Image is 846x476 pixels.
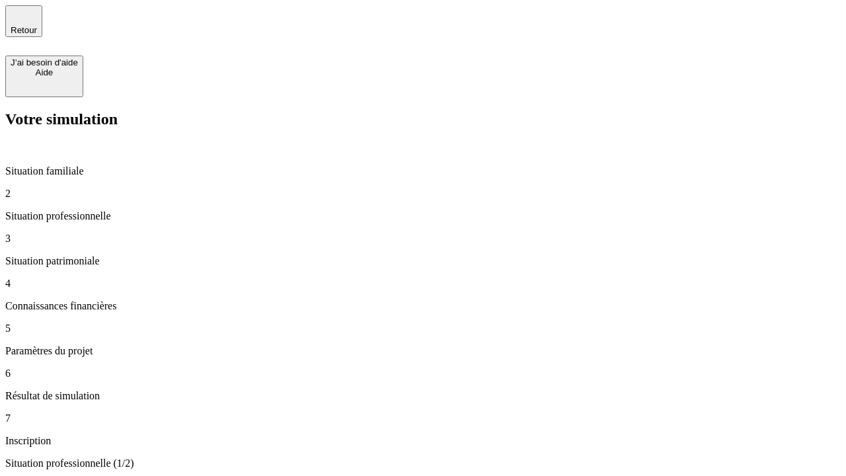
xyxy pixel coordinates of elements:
p: 3 [5,233,841,245]
p: 6 [5,368,841,379]
span: Retour [11,25,37,35]
p: Inscription [5,435,841,447]
div: J’ai besoin d'aide [11,58,78,67]
p: Paramètres du projet [5,345,841,357]
p: Situation professionnelle (1/2) [5,457,841,469]
button: J’ai besoin d'aideAide [5,56,83,97]
p: Situation professionnelle [5,210,841,222]
p: Situation familiale [5,165,841,177]
div: Aide [11,67,78,77]
p: 7 [5,413,841,424]
p: 2 [5,188,841,200]
p: Résultat de simulation [5,390,841,402]
button: Retour [5,5,42,37]
p: 5 [5,323,841,335]
p: Connaissances financières [5,300,841,312]
p: 4 [5,278,841,290]
p: Situation patrimoniale [5,255,841,267]
h2: Votre simulation [5,110,841,128]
